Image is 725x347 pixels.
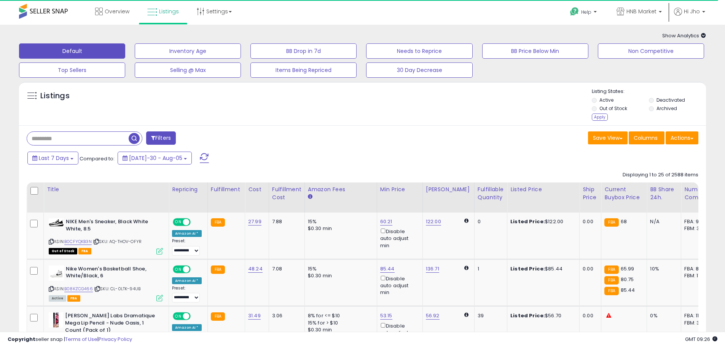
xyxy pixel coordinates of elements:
a: Terms of Use [65,336,97,343]
span: All listings currently available for purchase on Amazon [49,295,66,302]
div: 15% [308,265,371,272]
label: Active [599,97,613,103]
button: Save View [588,131,628,144]
button: BB Drop in 7d [250,43,357,59]
small: FBA [604,276,618,285]
a: 60.21 [380,218,392,225]
span: Hi Jho [684,8,700,15]
span: ON [174,313,183,320]
a: B0CFYQKB3N [64,238,92,245]
small: FBA [211,265,225,274]
button: [DATE]-30 - Aug-05 [118,152,192,165]
span: 2025-08-13 09:26 GMT [685,336,717,343]
span: Overview [105,8,129,15]
div: Ship Price [583,185,598,201]
div: Disable auto adjust min [380,274,417,296]
small: FBA [604,218,618,227]
a: 122.00 [426,218,441,225]
button: 30 Day Decrease [366,62,472,78]
div: 39 [478,312,501,319]
div: N/A [650,218,675,225]
a: 31.49 [248,312,261,320]
img: 41CXHAuKgVL._SL40_.jpg [49,218,64,227]
button: Columns [629,131,664,144]
i: Get Help [570,7,579,16]
b: Listed Price: [510,265,545,272]
span: Compared to: [80,155,115,162]
span: 65.99 [621,265,634,272]
div: Current Buybox Price [604,185,644,201]
div: $0.30 min [308,225,371,232]
div: $122.00 [510,218,574,225]
span: 85.44 [621,286,635,294]
div: 0% [650,312,675,319]
label: Deactivated [656,97,685,103]
div: 0.00 [583,218,595,225]
div: Preset: [172,238,202,256]
button: Inventory Age [135,43,241,59]
div: 15% for > $10 [308,320,371,326]
div: Listed Price [510,185,576,193]
a: 27.99 [248,218,261,225]
span: 80.75 [621,276,634,283]
div: Apply [592,114,608,121]
div: Min Price [380,185,419,193]
div: 7.08 [272,265,299,272]
a: 136.71 [426,265,439,273]
div: $85.44 [510,265,574,272]
div: 8% for <= $10 [308,312,371,319]
button: Needs to Reprice [366,43,472,59]
button: Default [19,43,125,59]
b: Listed Price: [510,312,545,319]
a: 85.44 [380,265,395,273]
div: FBA: 8 [684,265,709,272]
div: FBA: 9 [684,218,709,225]
span: OFF [190,266,202,272]
div: [PERSON_NAME] [426,185,471,193]
span: OFF [190,313,202,320]
div: Displaying 1 to 25 of 2588 items [623,171,698,179]
div: Num of Comp. [684,185,712,201]
div: Fulfillment Cost [272,185,301,201]
a: B08KZCG466 [64,286,93,292]
span: Columns [634,134,658,142]
div: Fulfillable Quantity [478,185,504,201]
div: ASIN: [49,218,163,254]
small: FBA [211,218,225,227]
div: Fulfillment [211,185,242,193]
span: Help [581,9,591,15]
span: All listings that are currently out of stock and unavailable for purchase on Amazon [49,248,77,254]
span: | SKU: CL-0LTK-94UB [94,286,140,292]
img: 31+FB7ose9L._SL40_.jpg [49,265,64,281]
a: 48.24 [248,265,263,273]
div: FBM: 3 [684,225,709,232]
small: FBA [211,312,225,321]
div: Amazon Fees [308,185,374,193]
a: 53.15 [380,312,392,320]
span: Listings [159,8,179,15]
b: NIKE Men's Sneaker, Black White White, 8.5 [66,218,158,234]
div: BB Share 24h. [650,185,678,201]
label: Out of Stock [599,105,627,112]
span: [DATE]-30 - Aug-05 [129,154,182,162]
div: Amazon AI * [172,277,202,284]
small: FBA [604,265,618,274]
a: Privacy Policy [99,336,132,343]
span: OFF [190,219,202,225]
span: FBA [67,295,80,302]
div: 0 [478,218,501,225]
span: Show Analytics [662,32,706,39]
div: FBM: 3 [684,320,709,326]
h5: Listings [40,91,70,101]
b: Listed Price: [510,218,545,225]
span: | SKU: AQ-THOV-OFYR [93,238,142,245]
img: 51t3VOG1siL._SL40_.jpg [49,312,63,328]
div: Amazon AI * [172,324,202,331]
div: Repricing [172,185,204,193]
div: 10% [650,265,675,272]
span: FBA [78,248,91,254]
div: $0.30 min [308,326,371,333]
div: 1 [478,265,501,272]
button: Selling @ Max [135,62,241,78]
span: ON [174,219,183,225]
